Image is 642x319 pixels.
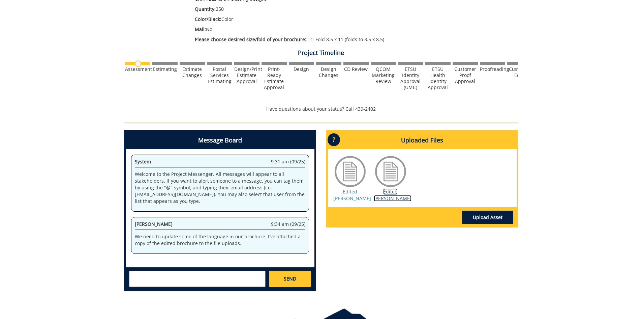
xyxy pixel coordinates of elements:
[425,66,451,90] div: ETSU Health Identity Approval
[135,171,305,205] p: Welcome to the Project Messenger. All messages will appear to all stakeholders. If you want to al...
[328,133,340,146] p: ?
[507,66,532,78] div: Customer Edits
[126,132,314,149] h4: Message Board
[195,36,308,43] span: Please choose desired size/fold of your brochure::
[271,158,305,165] span: 9:31 am (09/25)
[207,66,232,84] div: Postal Services Estimating
[269,271,311,287] a: SEND
[333,188,371,202] a: Edited [PERSON_NAME]
[135,60,141,67] img: no
[289,66,314,72] div: Design
[135,221,173,227] span: [PERSON_NAME]
[195,36,459,43] p: Tri-Fold 8.5 x 11 (folds to 3.5 x 8.5)
[262,66,287,90] div: Print-Ready Estimate Approval
[195,6,459,12] p: 250
[195,26,206,32] span: Mail:
[195,6,216,12] span: Quantity:
[480,66,505,72] div: Proofreading
[374,188,411,202] a: Edited [PERSON_NAME]
[195,16,221,22] span: Color/Black:
[343,66,369,72] div: CD Review
[152,66,178,72] div: Estimating
[195,26,459,33] p: No
[284,275,296,282] span: SEND
[135,233,305,247] p: We need to update some of the language in our brochure. I've attached a copy of the edited brochu...
[234,66,259,84] div: Design/Print Estimate Approval
[316,66,341,78] div: Design Changes
[180,66,205,78] div: Estimate Changes
[398,66,423,90] div: ETSU Identity Approval (UMC)
[328,132,517,149] h4: Uploaded Files
[371,66,396,84] div: QCOM Marketing Review
[135,158,151,165] span: System
[125,66,150,72] div: Assessment
[462,211,513,224] a: Upload Asset
[271,221,305,228] span: 9:34 am (09/25)
[124,50,518,56] h4: Project Timeline
[195,16,459,23] p: Color
[124,106,518,112] p: Have questions about your status? Call 439-2402
[129,271,266,287] textarea: messageToSend
[453,66,478,84] div: Customer Proof Approval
